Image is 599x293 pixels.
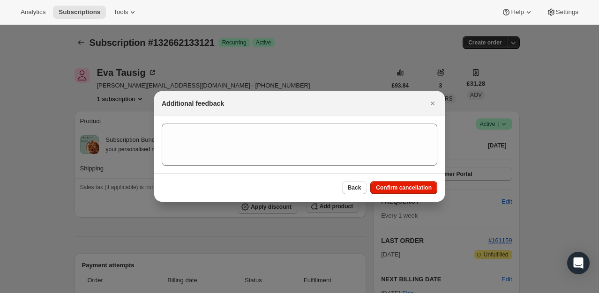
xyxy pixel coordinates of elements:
span: Analytics [21,8,45,16]
button: Confirm cancellation [370,181,437,194]
button: Analytics [15,6,51,19]
span: Tools [113,8,128,16]
div: Open Intercom Messenger [567,252,590,274]
span: Settings [556,8,578,16]
h2: Additional feedback [162,99,224,108]
button: Back [342,181,367,194]
button: Close [426,97,439,110]
span: Subscriptions [59,8,100,16]
span: Help [511,8,524,16]
button: Help [496,6,539,19]
span: Confirm cancellation [376,184,432,191]
span: Back [348,184,361,191]
button: Subscriptions [53,6,106,19]
button: Settings [541,6,584,19]
button: Tools [108,6,143,19]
